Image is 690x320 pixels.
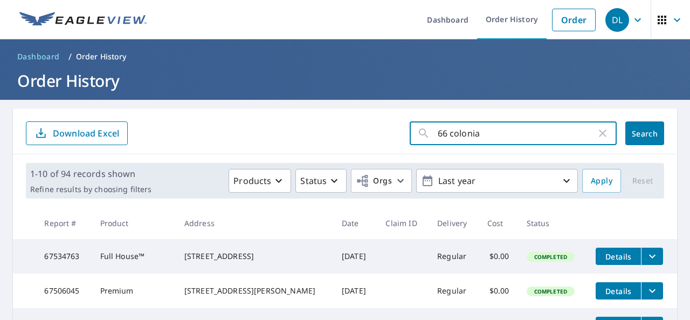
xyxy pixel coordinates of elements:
span: Orgs [356,174,392,188]
input: Address, Report #, Claim ID, etc. [438,118,596,148]
p: Status [300,174,327,187]
button: Orgs [351,169,412,193]
a: Order [552,9,596,31]
th: Date [333,207,377,239]
th: Claim ID [377,207,429,239]
td: [DATE] [333,274,377,308]
td: 67506045 [36,274,91,308]
button: Status [295,169,347,193]
button: Apply [582,169,621,193]
td: $0.00 [479,274,518,308]
nav: breadcrumb [13,48,677,65]
div: DL [605,8,629,32]
button: detailsBtn-67534763 [596,248,641,265]
td: 67534763 [36,239,91,274]
td: [DATE] [333,239,377,274]
a: Dashboard [13,48,64,65]
td: Full House™ [92,239,176,274]
td: Regular [429,274,479,308]
p: Products [233,174,271,187]
button: Last year [416,169,578,193]
span: Details [602,251,634,262]
button: filesDropdownBtn-67506045 [641,282,663,299]
span: Search [634,128,655,139]
p: Last year [434,172,560,190]
button: Products [229,169,291,193]
img: EV Logo [19,12,147,28]
span: Apply [591,174,612,188]
td: Regular [429,239,479,274]
p: Order History [76,51,127,62]
span: Details [602,286,634,296]
p: Download Excel [53,127,119,139]
td: $0.00 [479,239,518,274]
li: / [68,50,72,63]
span: Completed [528,288,574,295]
button: detailsBtn-67506045 [596,282,641,299]
th: Report # [36,207,91,239]
span: Dashboard [17,51,60,62]
button: Download Excel [26,121,128,145]
th: Address [176,207,333,239]
div: [STREET_ADDRESS] [184,251,325,262]
p: 1-10 of 94 records shown [30,167,151,180]
button: filesDropdownBtn-67534763 [641,248,663,265]
th: Cost [479,207,518,239]
th: Status [518,207,588,239]
h1: Order History [13,70,677,92]
div: [STREET_ADDRESS][PERSON_NAME] [184,285,325,296]
th: Delivery [429,207,479,239]
td: Premium [92,274,176,308]
p: Refine results by choosing filters [30,185,151,194]
th: Product [92,207,176,239]
button: Search [625,121,664,145]
span: Completed [528,253,574,261]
